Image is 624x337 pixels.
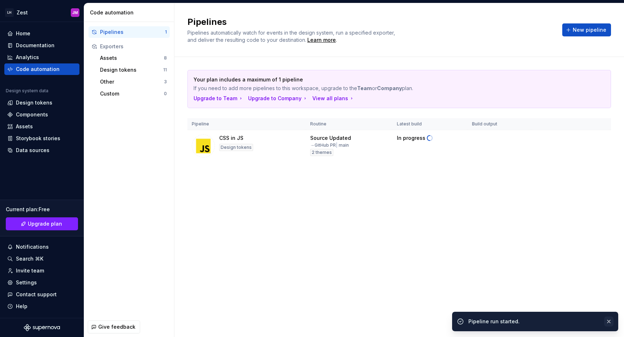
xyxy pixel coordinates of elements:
div: Notifications [16,243,49,250]
div: Components [16,111,48,118]
div: Custom [100,90,164,97]
a: Upgrade plan [6,217,78,230]
div: Pipelines [100,28,165,36]
div: Help [16,303,27,310]
div: Contact support [16,291,57,298]
p: If you need to add more pipelines to this workspace, upgrade to the or plan. [194,85,554,92]
span: Pipelines automatically watch for events in the design system, run a specified exporter, and deli... [187,30,396,43]
div: 3 [164,79,167,85]
a: Components [4,109,79,120]
div: 0 [164,91,167,97]
button: New pipeline [562,23,611,36]
span: Give feedback [98,323,135,331]
div: 8 [164,55,167,61]
div: Source Updated [310,134,351,142]
button: Assets8 [97,52,170,64]
button: Design tokens11 [97,64,170,76]
button: Search ⌘K [4,253,79,265]
span: New pipeline [573,26,606,34]
a: Analytics [4,52,79,63]
a: Invite team [4,265,79,276]
div: Analytics [16,54,39,61]
a: Settings [4,277,79,288]
div: Pipeline run started. [468,318,600,325]
strong: Company [377,85,402,91]
button: Upgrade to Company [248,95,308,102]
div: JM [72,10,78,15]
div: Design tokens [16,99,52,106]
strong: Team [357,85,372,91]
span: 2 themes [312,150,332,155]
th: Routine [306,118,393,130]
button: Contact support [4,289,79,300]
div: Home [16,30,30,37]
a: Home [4,28,79,39]
a: Documentation [4,40,79,51]
div: Assets [100,54,164,62]
button: Other3 [97,76,170,88]
a: Code automation [4,63,79,75]
button: Custom0 [97,88,170,99]
a: Storybook stories [4,133,79,144]
a: Assets [4,121,79,132]
span: | [336,142,338,148]
div: CSS in JS [219,134,243,142]
div: 11 [163,67,167,73]
button: Pipelines1 [88,26,170,38]
div: Code automation [16,66,60,73]
button: LHZestJM [1,5,82,20]
div: Exporters [100,43,167,50]
div: Data sources [16,147,49,154]
div: Assets [16,123,33,130]
a: Data sources [4,145,79,156]
div: Search ⌘K [16,255,43,262]
div: Design system data [6,88,48,94]
div: Code automation [90,9,171,16]
span: Upgrade plan [28,220,62,227]
div: Design tokens [100,66,163,74]
div: → GitHub PR main [310,142,349,148]
div: Storybook stories [16,135,60,142]
svg: Supernova Logo [24,324,60,331]
button: View all plans [312,95,355,102]
div: Design tokens [219,144,253,151]
div: 1 [165,29,167,35]
span: . [306,37,337,43]
div: Current plan : Free [6,206,78,213]
h2: Pipelines [187,16,554,28]
th: Pipeline [187,118,306,130]
div: In progress [397,134,425,142]
th: Build output [468,118,531,130]
button: Give feedback [88,320,140,333]
div: Invite team [16,267,44,274]
button: Notifications [4,241,79,253]
div: Settings [16,279,37,286]
div: Documentation [16,42,55,49]
div: LH [5,8,14,17]
a: Design tokens [4,97,79,108]
button: Upgrade to Team [194,95,244,102]
div: Other [100,78,164,85]
a: Learn more [307,36,336,44]
div: Zest [17,9,28,16]
th: Latest build [393,118,468,130]
button: Help [4,301,79,312]
p: Your plan includes a maximum of 1 pipeline [194,76,554,83]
